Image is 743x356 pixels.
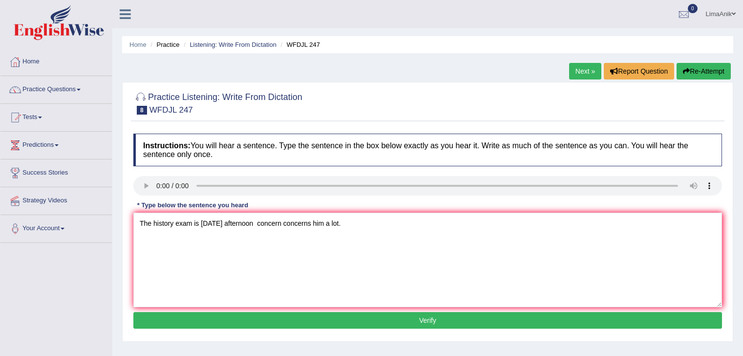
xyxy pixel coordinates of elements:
span: 0 [688,4,698,13]
a: Strategy Videos [0,187,112,212]
h2: Practice Listening: Write From Dictation [133,90,302,115]
a: Next » [569,63,601,79]
a: Home [0,48,112,73]
small: WFDJL 247 [149,105,193,115]
div: * Type below the sentence you heard [133,200,252,210]
a: Your Account [0,215,112,239]
a: Practice Questions [0,76,112,100]
button: Re-Attempt [677,63,731,79]
li: Practice [148,40,179,49]
a: Listening: Write From Dictation [190,41,276,48]
a: Success Stories [0,159,112,184]
button: Report Question [604,63,674,79]
h4: You will hear a sentence. Type the sentence in the box below exactly as you hear it. Write as muc... [133,134,722,166]
b: Instructions: [143,141,191,150]
button: Verify [133,312,722,329]
a: Tests [0,104,112,128]
span: 8 [137,106,147,115]
a: Predictions [0,132,112,156]
li: WFDJL 247 [278,40,320,49]
a: Home [129,41,147,48]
